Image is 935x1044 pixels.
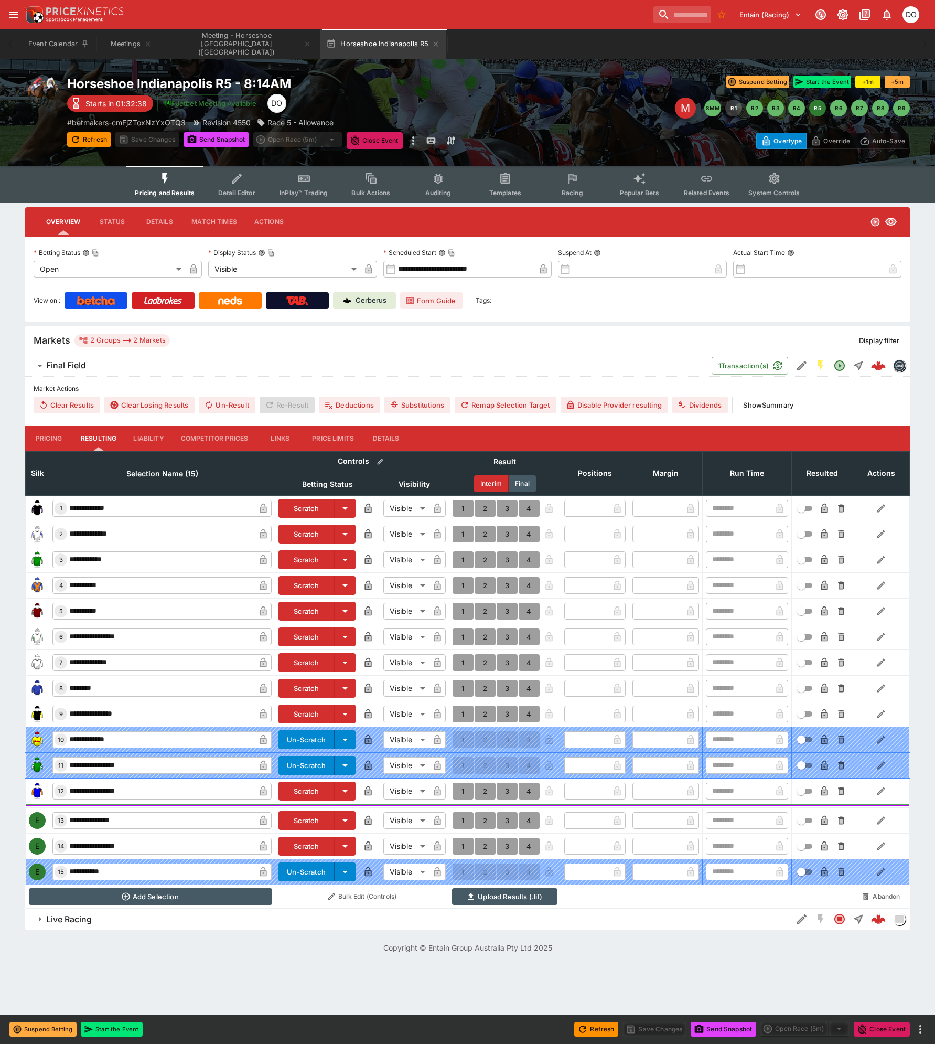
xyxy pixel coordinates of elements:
[29,500,46,517] img: runner 1
[855,133,910,149] button: Auto-Save
[258,249,265,257] button: Display StatusCopy To Clipboard
[173,426,257,451] button: Competitor Prices
[561,451,629,495] th: Positions
[29,812,46,829] div: E
[497,628,518,645] button: 3
[519,500,540,517] button: 4
[767,100,784,116] button: R3
[29,526,46,542] img: runner 2
[320,29,446,59] button: Horseshoe Indianapolis R5
[853,451,909,495] th: Actions
[746,100,763,116] button: R2
[452,888,557,905] button: Upload Results (.lif)
[291,478,364,491] span: Betting Status
[218,189,255,197] span: Detail Editor
[672,397,728,413] button: Dividends
[383,628,429,645] div: Visible
[425,189,451,197] span: Auditing
[199,397,255,413] button: Un-Result
[489,189,521,197] span: Templates
[475,812,496,829] button: 2
[183,209,245,235] button: Match Times
[455,397,556,413] button: Remap Selection Target
[684,189,729,197] span: Related Events
[46,914,92,925] h6: Live Racing
[453,551,474,568] button: 1
[830,356,849,375] button: Open
[453,500,474,517] button: 1
[788,100,805,116] button: R4
[791,451,853,495] th: Resulted
[29,757,46,774] img: runner 11
[278,576,335,595] button: Scratch
[79,334,166,347] div: 2 Groups 2 Markets
[267,117,334,128] p: Race 5 - Allowance
[29,628,46,645] img: runner 6
[144,296,182,305] img: Ladbrokes
[871,912,886,926] div: de836aaa-4a9b-40fe-91fa-75b08cfa6ab8
[760,1021,850,1036] div: split button
[893,100,910,116] button: R9
[629,451,702,495] th: Margin
[870,217,880,227] svg: Open
[519,812,540,829] button: 4
[253,132,342,147] div: split button
[267,94,286,113] div: Daniel Olerenshaw
[792,910,811,929] button: Edit Detail
[56,762,66,769] span: 11
[29,551,46,568] img: runner 3
[34,261,185,278] div: Open
[474,475,509,492] button: Interim
[278,499,335,518] button: Scratch
[29,888,272,905] button: Add Selection
[257,117,334,128] div: Race 5 - Allowance
[712,357,788,375] button: 1Transaction(s)
[126,166,808,203] div: Event type filters
[893,913,906,925] div: liveracing
[383,838,429,855] div: Visible
[476,292,491,309] label: Tags:
[278,756,335,775] button: Un-Scratch
[726,76,789,88] button: Suspend Betting
[868,355,889,376] a: ec499295-f7e9-4e1f-ac4a-96ddaa965d57
[29,577,46,594] img: runner 4
[72,426,125,451] button: Resulting
[57,530,65,538] span: 2
[497,812,518,829] button: 3
[475,577,496,594] button: 2
[29,838,46,855] div: E
[383,706,429,722] div: Visible
[519,577,540,594] button: 4
[854,1022,910,1037] button: Close Event
[46,360,86,371] h6: Final Field
[46,17,103,22] img: Sportsbook Management
[278,679,335,698] button: Scratch
[34,248,80,257] p: Betting Status
[278,811,335,830] button: Scratch
[475,628,496,645] button: 2
[278,862,335,881] button: Un-Scratch
[885,216,897,228] svg: Visible
[713,6,730,23] button: No Bookmarks
[22,29,95,59] button: Event Calendar
[383,500,429,517] div: Visible
[104,397,195,413] button: Clear Losing Results
[519,526,540,542] button: 4
[594,249,601,257] button: Suspend At
[497,654,518,671] button: 3
[267,249,275,257] button: Copy To Clipboard
[46,7,124,15] img: PriceKinetics
[733,6,808,23] button: Select Tenant
[26,451,49,495] th: Silk
[475,551,496,568] button: 2
[453,783,474,800] button: 1
[278,627,335,646] button: Scratch
[914,1023,927,1036] button: more
[23,4,44,25] img: PriceKinetics Logo
[561,397,668,413] button: Disable Provider resulting
[9,1022,77,1037] button: Suspend Betting
[184,132,249,147] button: Send Snapshot
[855,76,880,88] button: +1m
[849,910,868,929] button: Straight
[34,381,901,397] label: Market Actions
